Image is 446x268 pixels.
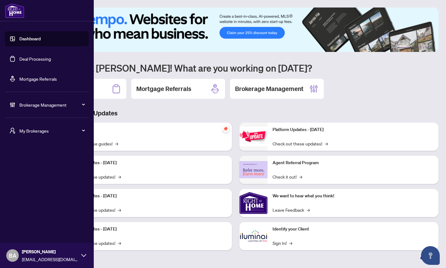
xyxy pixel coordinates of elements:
span: → [118,206,121,213]
h1: Welcome back [PERSON_NAME]! What are you working on [DATE]? [33,62,438,74]
a: Mortgage Referrals [19,76,57,82]
span: → [325,140,328,147]
span: Brokerage Management [19,101,84,108]
span: BA [9,251,17,260]
span: [PERSON_NAME] [22,248,78,255]
a: Deal Processing [19,56,51,62]
span: [EMAIL_ADDRESS][DOMAIN_NAME] [22,256,78,263]
span: My Brokerages [19,127,84,134]
img: Platform Updates - June 23, 2025 [239,127,268,146]
h2: Brokerage Management [235,84,303,93]
a: Check out these updates!→ [273,140,328,147]
img: Slide 0 [33,8,438,52]
button: Open asap [421,246,440,265]
p: We want to hear what you think! [273,193,434,200]
p: Agent Referral Program [273,159,434,166]
img: We want to hear what you think! [239,189,268,217]
h2: Mortgage Referrals [136,84,191,93]
p: Platform Updates - [DATE] [66,193,227,200]
span: pushpin [222,125,229,133]
span: → [299,173,302,180]
span: → [118,173,121,180]
p: Identify your Client [273,226,434,233]
p: Platform Updates - [DATE] [66,226,227,233]
button: 1 [397,46,407,48]
span: → [307,206,310,213]
h3: Brokerage & Industry Updates [33,109,438,118]
a: Leave Feedback→ [273,206,310,213]
p: Self-Help [66,126,227,133]
button: 2 [410,46,412,48]
button: 5 [425,46,427,48]
img: Agent Referral Program [239,161,268,178]
span: → [118,240,121,246]
span: → [289,240,292,246]
span: → [115,140,118,147]
button: 4 [420,46,422,48]
img: logo [5,3,24,18]
a: Dashboard [19,36,41,42]
span: user-switch [9,128,16,134]
p: Platform Updates - [DATE] [273,126,434,133]
a: Sign In!→ [273,240,292,246]
img: Identify your Client [239,222,268,250]
a: Check it out!→ [273,173,302,180]
p: Platform Updates - [DATE] [66,159,227,166]
button: 6 [430,46,432,48]
button: 3 [415,46,417,48]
